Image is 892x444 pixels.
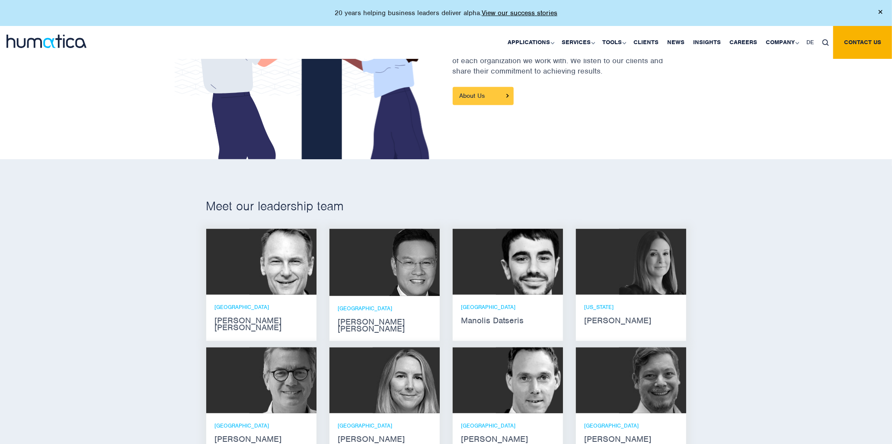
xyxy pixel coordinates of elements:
[585,422,678,429] p: [GEOGRAPHIC_DATA]
[725,26,761,59] a: Careers
[461,422,554,429] p: [GEOGRAPHIC_DATA]
[338,305,431,312] p: [GEOGRAPHIC_DATA]
[802,26,818,59] a: DE
[6,35,86,48] img: logo
[585,317,678,324] strong: [PERSON_NAME]
[506,94,509,98] img: About Us
[215,422,308,429] p: [GEOGRAPHIC_DATA]
[663,26,689,59] a: News
[453,87,514,105] a: About Us
[806,39,814,46] span: DE
[338,422,431,429] p: [GEOGRAPHIC_DATA]
[619,229,686,295] img: Melissa Mounce
[629,26,663,59] a: Clients
[689,26,725,59] a: Insights
[338,436,431,443] strong: [PERSON_NAME]
[822,39,829,46] img: search_icon
[206,198,686,214] h2: Meet our leadership team
[249,347,317,413] img: Jan Löning
[215,436,308,443] strong: [PERSON_NAME]
[335,9,557,17] p: 20 years helping business leaders deliver alpha.
[461,436,554,443] strong: [PERSON_NAME]
[503,26,557,59] a: Applications
[461,317,554,324] strong: Manolis Datseris
[373,347,440,413] img: Zoë Fox
[366,229,440,296] img: Jen Jee Chan
[338,319,431,332] strong: [PERSON_NAME] [PERSON_NAME]
[215,303,308,311] p: [GEOGRAPHIC_DATA]
[619,347,686,413] img: Claudio Limacher
[761,26,802,59] a: Company
[585,436,678,443] strong: [PERSON_NAME]
[598,26,629,59] a: Tools
[585,303,678,311] p: [US_STATE]
[496,229,563,295] img: Manolis Datseris
[557,26,598,59] a: Services
[496,347,563,413] img: Andreas Knobloch
[461,303,554,311] p: [GEOGRAPHIC_DATA]
[482,9,557,17] a: View our success stories
[833,26,892,59] a: Contact us
[249,229,317,295] img: Andros Payne
[215,317,308,331] strong: [PERSON_NAME] [PERSON_NAME]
